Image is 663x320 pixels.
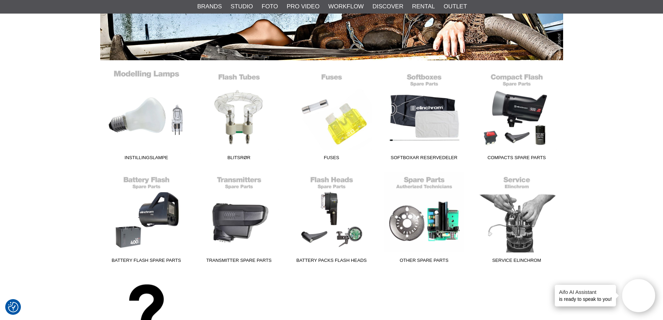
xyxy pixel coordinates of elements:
[193,257,285,266] span: Transmitter Spare Parts
[100,172,193,266] a: Battery Flash Spare parts
[100,70,193,164] a: Instillingslampe
[559,288,612,296] h4: Aifo AI Assistant
[555,285,616,306] div: is ready to speak to you!
[193,70,285,164] a: Blitsrør
[444,2,467,11] a: Outlet
[378,257,471,266] span: Other Spare parts
[262,2,278,11] a: Foto
[8,302,18,312] img: Revisit consent button
[378,172,471,266] a: Other Spare parts
[471,70,563,164] a: Compacts Spare Parts
[412,2,435,11] a: Rental
[100,257,193,266] span: Battery Flash Spare parts
[285,70,378,164] a: Fuses
[378,154,471,164] span: Softboxar Reservedeler
[100,154,193,164] span: Instillingslampe
[8,301,18,313] button: Samtykkepreferanser
[193,154,285,164] span: Blitsrør
[372,2,403,11] a: Discover
[471,172,563,266] a: Service Elinchrom
[197,2,222,11] a: Brands
[285,172,378,266] a: Battery Packs Flash Heads
[231,2,253,11] a: Studio
[328,2,364,11] a: Workflow
[287,2,319,11] a: Pro Video
[285,154,378,164] span: Fuses
[471,154,563,164] span: Compacts Spare Parts
[193,172,285,266] a: Transmitter Spare Parts
[471,257,563,266] span: Service Elinchrom
[285,257,378,266] span: Battery Packs Flash Heads
[378,70,471,164] a: Softboxar Reservedeler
